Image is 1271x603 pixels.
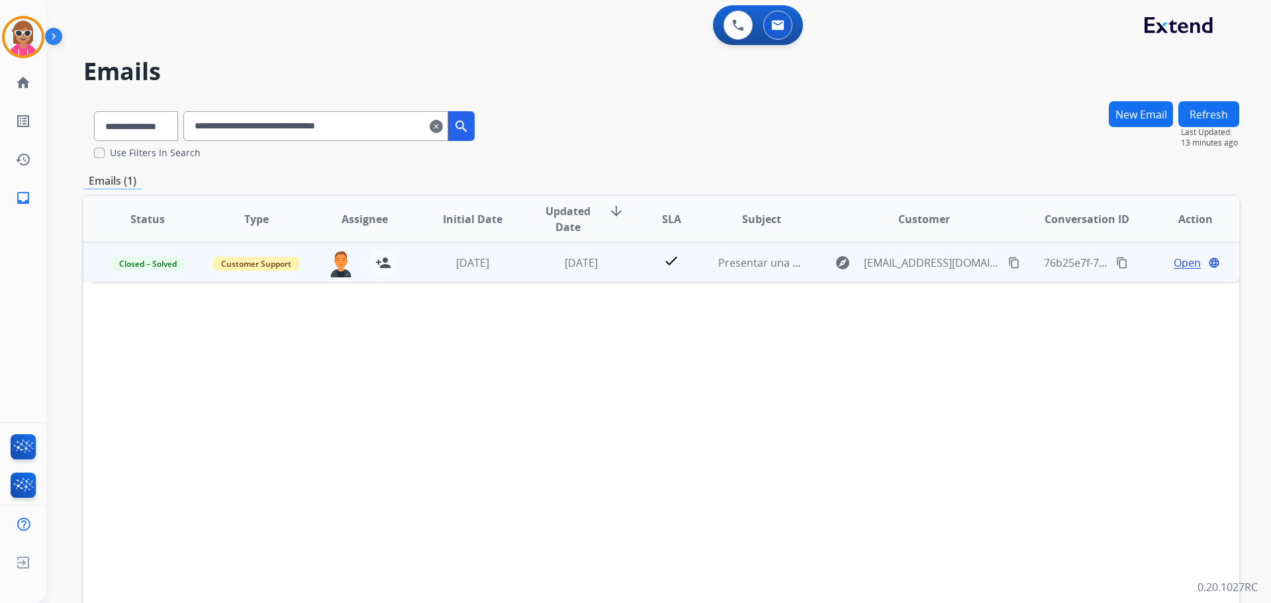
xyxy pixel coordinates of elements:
[375,255,391,271] mat-icon: person_add
[742,211,781,227] span: Subject
[663,253,679,269] mat-icon: check
[1109,101,1173,127] button: New Email
[5,19,42,56] img: avatar
[15,152,31,167] mat-icon: history
[898,211,950,227] span: Customer
[83,173,142,189] p: Emails (1)
[608,203,624,219] mat-icon: arrow_downward
[1181,127,1239,138] span: Last Updated:
[864,255,1000,271] span: [EMAIL_ADDRESS][DOMAIN_NAME]
[662,211,681,227] span: SLA
[1198,579,1258,595] p: 0.20.1027RC
[213,257,299,271] span: Customer Support
[328,250,354,277] img: agent-avatar
[110,146,201,160] label: Use Filters In Search
[538,203,598,235] span: Updated Date
[1131,196,1239,242] th: Action
[718,255,955,270] span: Presentar una reclamación en [DOMAIN_NAME]
[453,118,469,134] mat-icon: search
[565,255,598,270] span: [DATE]
[443,211,502,227] span: Initial Date
[1181,138,1239,148] span: 13 minutes ago
[1208,257,1220,269] mat-icon: language
[1116,257,1128,269] mat-icon: content_copy
[1044,255,1244,270] span: 76b25e7f-73e9-4f6c-9853-1d807a2d4364
[342,211,388,227] span: Assignee
[456,255,489,270] span: [DATE]
[111,257,185,271] span: Closed – Solved
[130,211,165,227] span: Status
[15,190,31,206] mat-icon: inbox
[15,75,31,91] mat-icon: home
[1008,257,1020,269] mat-icon: content_copy
[83,58,1239,85] h2: Emails
[1178,101,1239,127] button: Refresh
[835,255,851,271] mat-icon: explore
[244,211,269,227] span: Type
[430,118,443,134] mat-icon: clear
[15,113,31,129] mat-icon: list_alt
[1045,211,1129,227] span: Conversation ID
[1174,255,1201,271] span: Open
